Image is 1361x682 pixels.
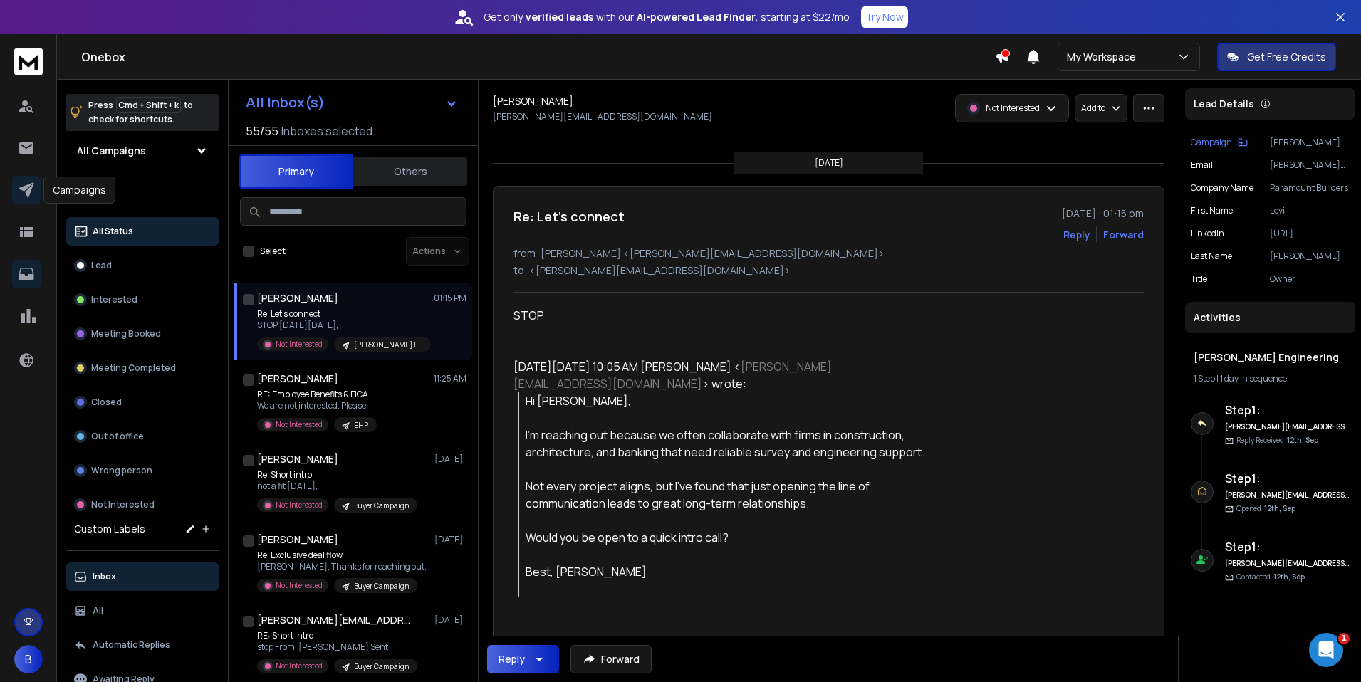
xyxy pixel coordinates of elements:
iframe: Intercom live chat [1309,633,1343,667]
p: Not Interested [276,339,323,350]
p: Add to [1081,103,1105,114]
p: not a fit [DATE], [257,481,417,492]
button: Automatic Replies [66,631,219,659]
h3: Custom Labels [74,522,145,536]
h1: [PERSON_NAME] [257,533,338,547]
p: Lead Details [1194,97,1254,111]
p: All Status [93,226,133,237]
h6: Step 1 : [1225,402,1350,419]
div: [DATE][DATE] 10:05 AM [PERSON_NAME] < > wrote: [513,358,929,392]
span: 55 / 55 [246,122,278,140]
h3: Filters [66,189,219,209]
button: Meeting Completed [66,354,219,382]
p: from: [PERSON_NAME] <[PERSON_NAME][EMAIL_ADDRESS][DOMAIN_NAME]> [513,246,1144,261]
p: title [1191,273,1207,285]
p: EHP [354,420,368,431]
p: Get only with our starting at $22/mo [484,10,850,24]
img: logo [14,48,43,75]
h1: Re: Let’s connect [513,206,625,226]
p: Wrong person [91,465,152,476]
p: RE: Short intro [257,630,417,641]
div: Would you be open to a quick intro call? [526,529,929,546]
p: [URL][DOMAIN_NAME][PERSON_NAME] [1270,228,1350,239]
p: All [93,605,103,617]
p: Owner [1270,273,1350,285]
p: [DATE] [815,157,843,169]
button: Out of office [66,422,219,451]
p: Press to check for shortcuts. [88,98,193,127]
div: Not every project aligns, but I’ve found that just opening the line of communication leads to gre... [526,478,929,512]
button: Get Free Credits [1217,43,1336,71]
div: Hi [PERSON_NAME], [526,392,929,409]
button: Primary [239,154,353,189]
p: Not Interested [91,499,155,510]
h1: Onebox [81,48,995,65]
p: Company Name [1191,182,1253,194]
span: Cmd + Shift + k [116,97,181,113]
div: STOP [513,307,929,341]
span: 12th, Sep [1287,435,1318,445]
p: Email [1191,159,1213,171]
div: Activities [1185,302,1355,333]
p: We are not interested. Please [257,400,377,411]
p: Buyer Campaign [354,661,409,672]
p: Interested [91,294,137,305]
div: I’m reaching out because we often collaborate with firms in construction, architecture, and banki... [526,426,929,461]
h1: [PERSON_NAME] Engineering [1194,350,1347,364]
div: | [1194,373,1347,384]
button: Inbox [66,562,219,591]
p: Get Free Credits [1247,50,1326,64]
h6: [PERSON_NAME][EMAIL_ADDRESS][DOMAIN_NAME] [1225,490,1350,500]
div: Forward [1103,228,1144,242]
p: STOP [DATE][DATE], [257,320,428,331]
p: Buyer Campaign [354,581,409,592]
p: Contacted [1236,572,1305,582]
p: [PERSON_NAME][EMAIL_ADDRESS][DOMAIN_NAME] [1270,159,1350,171]
p: to: <[PERSON_NAME][EMAIL_ADDRESS][DOMAIN_NAME]> [513,263,1144,278]
h6: [PERSON_NAME][EMAIL_ADDRESS][DOMAIN_NAME] [1225,558,1350,569]
span: 1 day in sequence [1220,372,1287,384]
p: Meeting Booked [91,328,161,340]
p: Buyer Campaign [354,500,409,511]
button: Interested [66,285,219,314]
p: stop From: [PERSON_NAME] Sent: [257,641,417,653]
h6: Step 1 : [1225,470,1350,487]
p: Lead [91,260,112,271]
p: Re: Short intro [257,469,417,481]
h1: [PERSON_NAME] [257,372,338,386]
h3: Inboxes selected [281,122,372,140]
h1: [PERSON_NAME] [493,94,573,108]
p: RE: Employee Benefits & FICA [257,389,377,400]
p: 01:15 PM [434,293,466,304]
p: Campaign [1191,137,1232,148]
h1: [PERSON_NAME] [257,291,338,305]
button: B [14,645,43,673]
button: Reply [487,645,559,673]
p: Re: Exclusive deal flow [257,550,427,561]
h1: [PERSON_NAME] [257,452,338,466]
button: Others [353,156,467,187]
button: Not Interested [66,490,219,519]
p: Re: Let’s connect [257,308,428,320]
button: Wrong person [66,456,219,485]
button: Closed [66,388,219,416]
button: Lead [66,251,219,280]
h6: [PERSON_NAME][EMAIL_ADDRESS][DOMAIN_NAME] [1225,421,1350,432]
div: Campaigns [43,177,115,204]
strong: AI-powered Lead Finder, [637,10,758,24]
h1: All Inbox(s) [246,95,325,110]
p: [PERSON_NAME] Engineering [1270,137,1350,148]
button: Forward [570,645,652,673]
p: Paramount Builders [1270,182,1350,194]
h6: Step 1 : [1225,538,1350,555]
p: Inbox [93,571,116,582]
p: [DATE] [434,534,466,545]
p: Not Interested [276,500,323,510]
p: [PERSON_NAME][EMAIL_ADDRESS][DOMAIN_NAME] [493,111,712,122]
p: [PERSON_NAME] Engineering [354,340,422,350]
p: First Name [1191,205,1233,216]
div: Reply [499,652,525,666]
p: My Workspace [1067,50,1142,64]
p: Try Now [865,10,904,24]
p: Automatic Replies [93,639,170,651]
